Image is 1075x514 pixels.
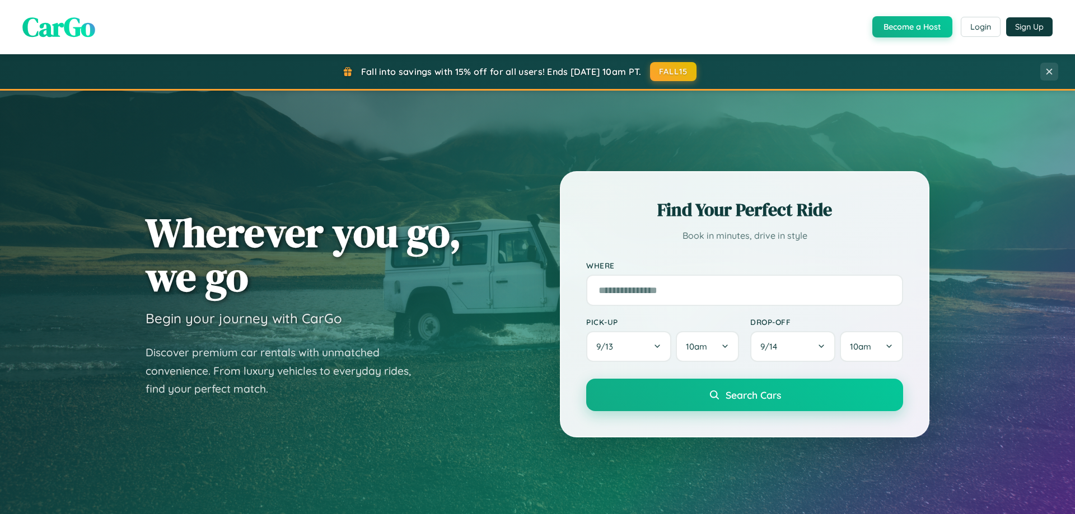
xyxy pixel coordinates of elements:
[726,389,781,401] span: Search Cars
[1006,17,1053,36] button: Sign Up
[586,228,903,244] p: Book in minutes, drive in style
[760,341,783,352] span: 9 / 14
[146,343,426,398] p: Discover premium car rentals with unmatched convenience. From luxury vehicles to everyday rides, ...
[586,379,903,411] button: Search Cars
[961,17,1001,37] button: Login
[146,210,461,299] h1: Wherever you go, we go
[361,66,642,77] span: Fall into savings with 15% off for all users! Ends [DATE] 10am PT.
[676,331,739,362] button: 10am
[22,8,95,45] span: CarGo
[840,331,903,362] button: 10am
[686,341,707,352] span: 10am
[650,62,697,81] button: FALL15
[596,341,619,352] span: 9 / 13
[850,341,871,352] span: 10am
[586,197,903,222] h2: Find Your Perfect Ride
[586,331,671,362] button: 9/13
[586,261,903,270] label: Where
[146,310,342,327] h3: Begin your journey with CarGo
[750,317,903,327] label: Drop-off
[872,16,952,37] button: Become a Host
[586,317,739,327] label: Pick-up
[750,331,835,362] button: 9/14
